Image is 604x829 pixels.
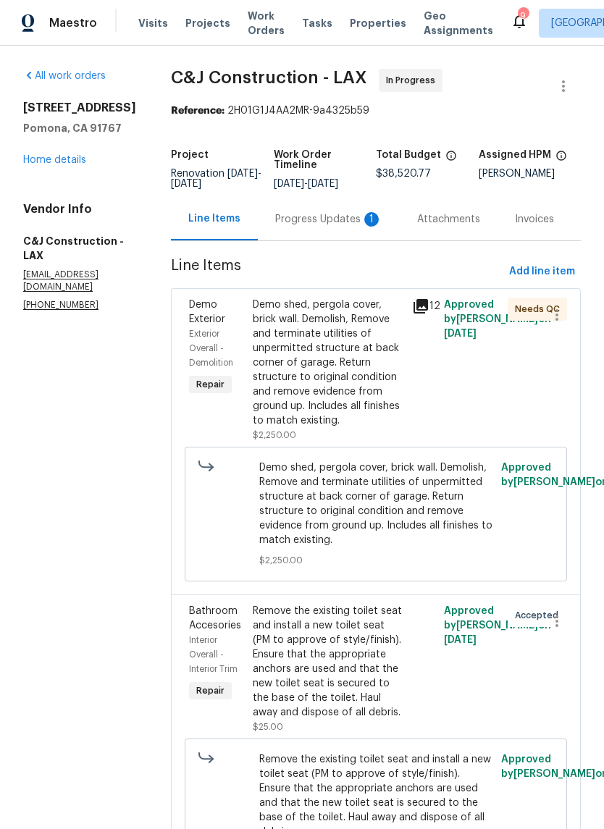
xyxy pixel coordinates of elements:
span: [DATE] [444,329,477,339]
h5: Work Order Timeline [274,150,377,170]
div: 1 [364,212,379,227]
h5: Total Budget [376,150,441,160]
div: Invoices [515,212,554,227]
span: Demo shed, pergola cover, brick wall. Demolish, Remove and terminate utilities of unpermitted str... [259,460,493,547]
div: 9 [518,9,528,23]
span: Needs QC [515,302,566,316]
span: Bathroom Accesories [189,606,241,631]
span: Approved by [PERSON_NAME] on [444,606,551,645]
span: Tasks [302,18,332,28]
div: Remove the existing toilet seat and install a new toilet seat (PM to approve of style/finish). En... [253,604,403,720]
span: [DATE] [274,179,304,189]
span: Repair [190,377,230,392]
span: Projects [185,16,230,30]
span: [DATE] [308,179,338,189]
span: In Progress [386,73,441,88]
div: Progress Updates [275,212,382,227]
h5: Project [171,150,209,160]
span: The hpm assigned to this work order. [555,150,567,169]
span: Interior Overall - Interior Trim [189,636,238,673]
h4: Vendor Info [23,202,136,216]
span: Geo Assignments [424,9,493,38]
div: [PERSON_NAME] [479,169,582,179]
h2: [STREET_ADDRESS] [23,101,136,115]
span: [DATE] [227,169,258,179]
span: C&J Construction - LAX [171,69,367,86]
a: Home details [23,155,86,165]
span: [DATE] [444,635,477,645]
span: - [171,169,261,189]
span: [DATE] [171,179,201,189]
span: Add line item [509,263,575,281]
span: Work Orders [248,9,285,38]
span: Exterior Overall - Demolition [189,329,233,367]
span: Renovation [171,169,261,189]
div: Line Items [188,211,240,226]
span: Maestro [49,16,97,30]
button: Add line item [503,258,581,285]
span: Visits [138,16,168,30]
span: The total cost of line items that have been proposed by Opendoor. This sum includes line items th... [445,150,457,169]
h5: C&J Construction - LAX [23,234,136,263]
h5: Assigned HPM [479,150,551,160]
div: Demo shed, pergola cover, brick wall. Demolish, Remove and terminate utilities of unpermitted str... [253,298,403,428]
span: Demo Exterior [189,300,225,324]
a: All work orders [23,71,106,81]
span: $25.00 [253,723,283,731]
span: $2,250.00 [259,553,493,568]
span: $38,520.77 [376,169,431,179]
span: $2,250.00 [253,431,296,439]
span: - [274,179,338,189]
div: 2H01G1J4AA2MR-9a4325b59 [171,104,581,118]
div: 12 [412,298,435,315]
h5: Pomona, CA 91767 [23,121,136,135]
b: Reference: [171,106,225,116]
span: Repair [190,683,230,698]
span: Properties [350,16,406,30]
span: Approved by [PERSON_NAME] on [444,300,551,339]
div: Attachments [417,212,480,227]
span: Accepted [515,608,564,623]
span: Line Items [171,258,503,285]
